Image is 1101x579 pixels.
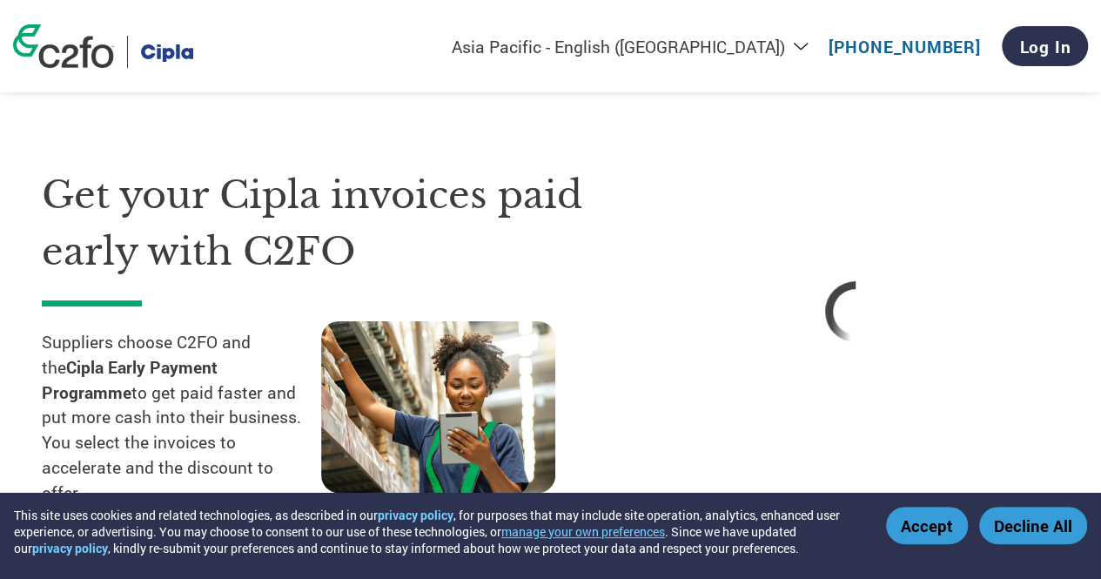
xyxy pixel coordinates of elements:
a: Log In [1002,26,1088,66]
img: supply chain worker [321,321,555,493]
div: This site uses cookies and related technologies, as described in our , for purposes that may incl... [14,507,861,556]
a: privacy policy [378,507,453,523]
img: Cipla [141,36,193,68]
a: privacy policy [32,540,108,556]
p: Suppliers choose C2FO and the to get paid faster and put more cash into their business. You selec... [42,330,321,506]
strong: Cipla Early Payment Programme [42,356,218,403]
button: manage your own preferences [501,523,665,540]
button: Decline All [979,507,1087,544]
a: [PHONE_NUMBER] [829,36,981,57]
h1: Get your Cipla invoices paid early with C2FO [42,167,600,279]
button: Accept [886,507,968,544]
img: c2fo logo [13,24,114,68]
